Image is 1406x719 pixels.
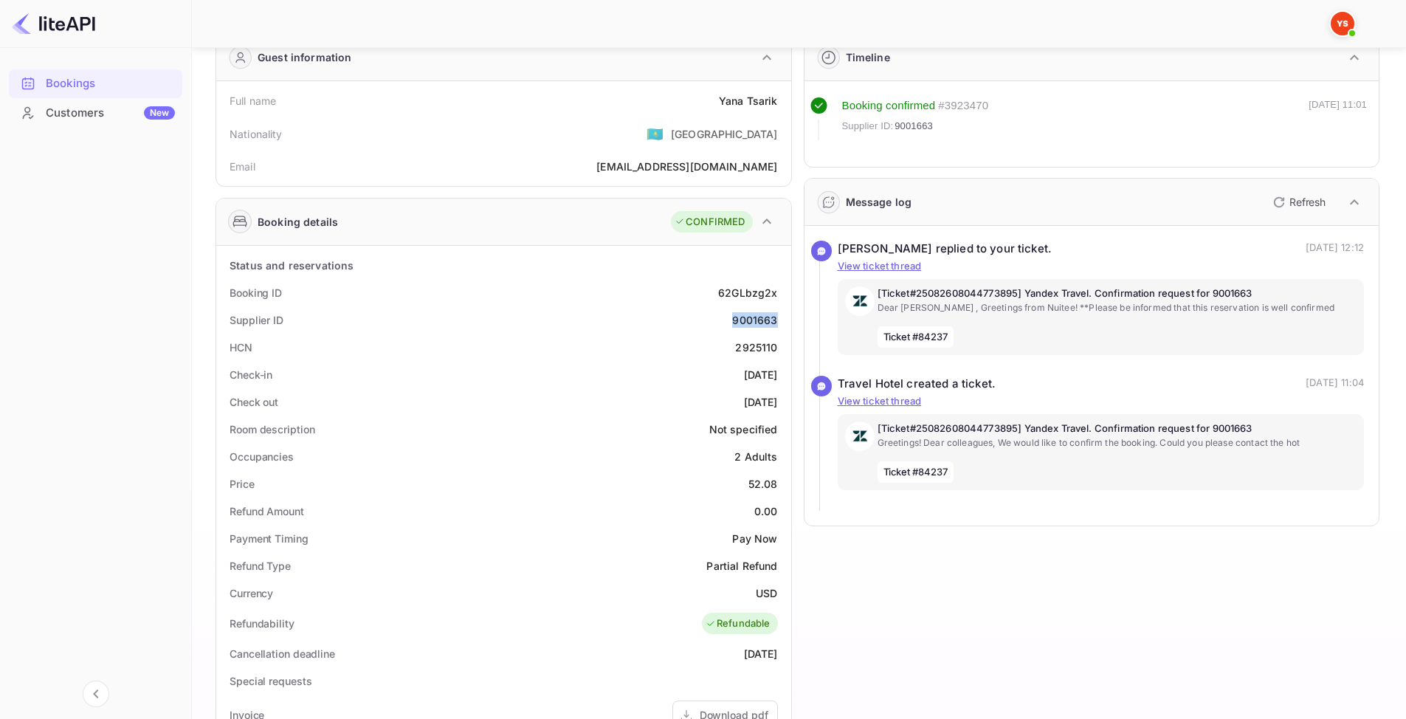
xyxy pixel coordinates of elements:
div: Refund Amount [230,503,304,519]
div: CONFIRMED [675,215,745,230]
div: Bookings [9,69,182,98]
div: [DATE] [744,646,778,661]
div: 0.00 [754,503,778,519]
div: Travel Hotel created a ticket. [838,376,996,393]
div: HCN [230,340,252,355]
span: Ticket #84237 [878,461,954,484]
img: LiteAPI logo [12,12,95,35]
div: Refund Type [230,558,291,574]
span: Supplier ID: [842,119,894,134]
div: Payment Timing [230,531,309,546]
div: New [144,106,175,120]
div: Not specified [709,422,778,437]
div: Customers [46,105,175,122]
div: 62GLbzg2x [718,285,777,300]
p: Refresh [1289,194,1326,210]
button: Refresh [1264,190,1331,214]
p: Dear [PERSON_NAME] , Greetings from Nuitee! **Please be informed that this reservation is well co... [878,301,1357,314]
a: Bookings [9,69,182,97]
p: [Ticket#25082608044773895] Yandex Travel. Confirmation request for 9001663 [878,422,1357,436]
p: View ticket thread [838,394,1365,409]
div: [GEOGRAPHIC_DATA] [671,126,778,142]
img: AwvSTEc2VUhQAAAAAElFTkSuQmCC [845,422,875,451]
div: Occupancies [230,449,294,464]
span: 9001663 [895,119,933,134]
div: Cancellation deadline [230,646,335,661]
div: Status and reservations [230,258,354,273]
div: Currency [230,585,273,601]
div: Price [230,476,255,492]
p: [DATE] 11:04 [1306,376,1364,393]
div: [DATE] 11:01 [1309,97,1367,140]
div: Booking details [258,214,338,230]
div: CustomersNew [9,99,182,128]
div: Partial Refund [706,558,777,574]
div: [PERSON_NAME] replied to your ticket. [838,241,1052,258]
img: Yandex Support [1331,12,1354,35]
div: 52.08 [748,476,778,492]
p: Greetings! Dear colleagues, We would like to confirm the booking. Could you please contact the hot [878,436,1357,450]
div: Message log [846,194,912,210]
div: 9001663 [732,312,777,328]
div: Timeline [846,49,890,65]
a: CustomersNew [9,99,182,126]
div: Refundability [230,616,294,631]
div: Check out [230,394,278,410]
div: Guest information [258,49,352,65]
div: USD [756,585,777,601]
p: [Ticket#25082608044773895] Yandex Travel. Confirmation request for 9001663 [878,286,1357,301]
div: Email [230,159,255,174]
div: [EMAIL_ADDRESS][DOMAIN_NAME] [596,159,777,174]
div: [DATE] [744,367,778,382]
p: [DATE] 12:12 [1306,241,1364,258]
div: Check-in [230,367,272,382]
span: Ticket #84237 [878,326,954,348]
button: Collapse navigation [83,681,109,707]
div: Supplier ID [230,312,283,328]
img: AwvSTEc2VUhQAAAAAElFTkSuQmCC [845,286,875,316]
span: United States [647,120,664,147]
p: View ticket thread [838,259,1365,274]
div: 2925110 [735,340,777,355]
div: # 3923470 [938,97,988,114]
div: 2 Adults [734,449,777,464]
div: Booking ID [230,285,282,300]
div: Nationality [230,126,283,142]
div: Full name [230,93,276,109]
div: Booking confirmed [842,97,936,114]
div: Pay Now [732,531,777,546]
div: Special requests [230,673,311,689]
div: Room description [230,422,314,437]
div: Refundable [706,616,771,631]
div: Bookings [46,75,175,92]
div: Yana Tsarik [719,93,778,109]
div: [DATE] [744,394,778,410]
